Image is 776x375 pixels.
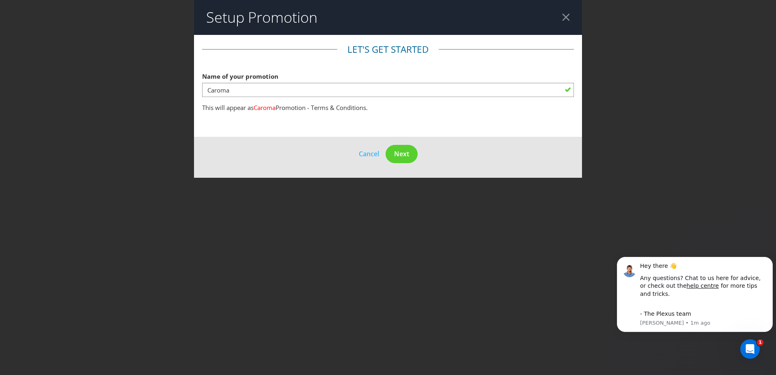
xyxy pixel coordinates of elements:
span: Name of your promotion [202,72,278,80]
h2: Setup Promotion [206,9,317,26]
iframe: Intercom notifications message [614,253,776,353]
iframe: Intercom live chat [740,339,760,359]
button: Cancel [358,149,379,159]
span: 1 [757,339,763,346]
button: Next [386,145,418,163]
span: This will appear as [202,103,254,112]
span: Next [394,149,409,158]
span: Cancel [359,149,379,158]
input: e.g. My Promotion [202,83,574,97]
span: Caroma [254,103,276,112]
span: Promotion - Terms & Conditions. [276,103,368,112]
legend: Let's get started [337,43,439,56]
